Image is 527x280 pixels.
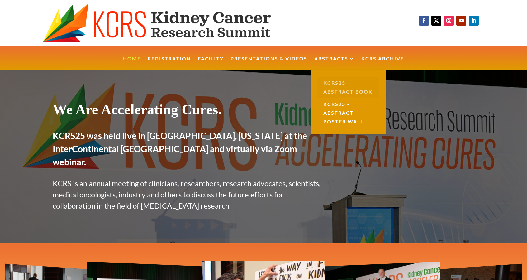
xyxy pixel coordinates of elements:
[469,16,479,26] a: Follow on LinkedIn
[456,16,466,26] a: Follow on Youtube
[314,56,354,70] a: Abstracts
[444,16,454,26] a: Follow on Instagram
[53,129,326,171] h2: KCRS25 was held live in [GEOGRAPHIC_DATA], [US_STATE] at the InterContinental [GEOGRAPHIC_DATA] a...
[431,16,441,26] a: Follow on X
[148,56,191,70] a: Registration
[361,56,404,70] a: KCRS Archive
[317,98,379,128] a: KCRS25 – Abstract Poster Wall
[123,56,141,70] a: Home
[419,16,429,26] a: Follow on Facebook
[43,3,299,43] img: KCRS generic logo wide
[317,77,379,98] a: KCRS25 Abstract Book
[230,56,307,70] a: Presentations & Videos
[198,56,224,70] a: Faculty
[53,178,326,211] p: KCRS is an annual meeting of clinicians, researchers, research advocates, scientists, medical onc...
[53,101,326,121] h1: We Are Accelerating Cures.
